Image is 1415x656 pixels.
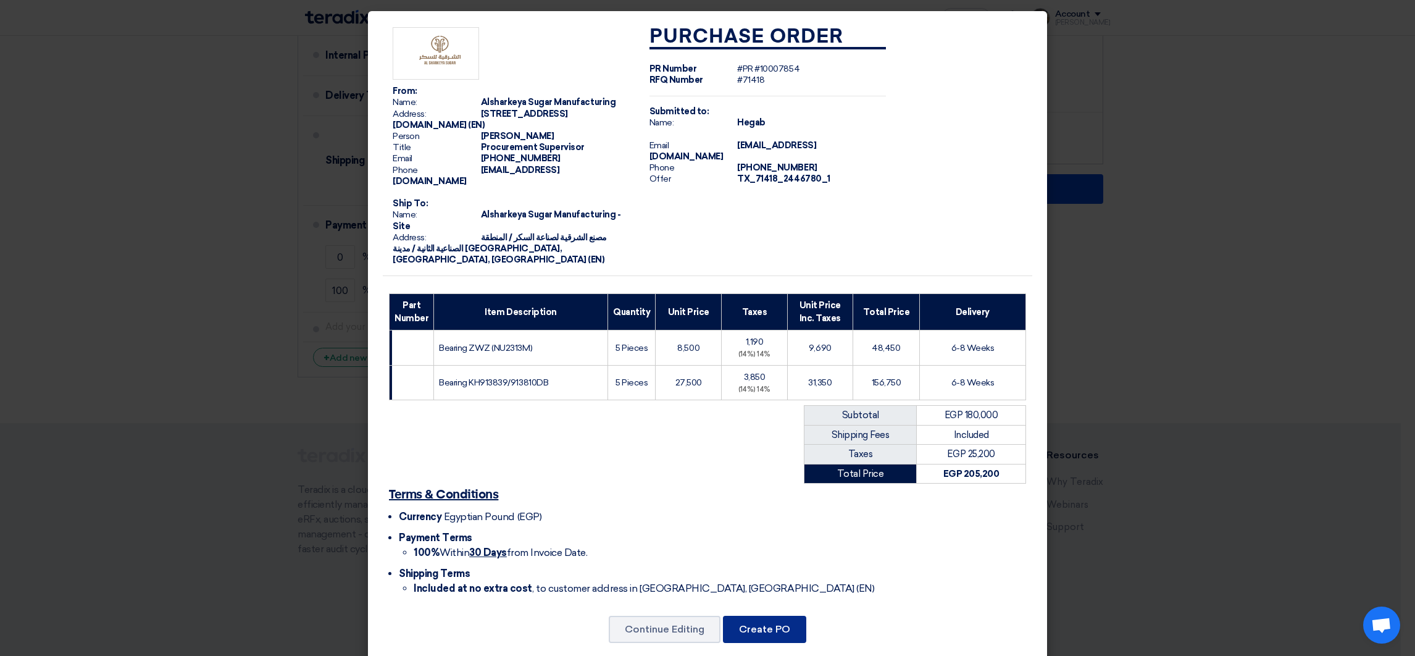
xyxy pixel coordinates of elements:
[399,568,470,579] span: Shipping Terms
[809,343,832,353] span: 9,690
[722,294,787,330] th: Taxes
[649,140,816,162] span: [EMAIL_ADDRESS][DOMAIN_NAME]
[393,142,479,153] span: Title
[414,547,587,558] span: Within from Invoice Date.
[872,377,901,388] span: 156,750
[919,294,1025,330] th: Delivery
[723,616,806,643] button: Create PO
[393,109,479,120] span: Address:
[414,582,532,594] strong: Included at no extra cost
[616,343,648,353] span: 5 Pieces
[951,377,995,388] span: 6-8 Weeks
[649,106,709,117] strong: Submitted to:
[393,109,568,130] span: [STREET_ADDRESS][DOMAIN_NAME] (EN)
[737,75,764,85] span: #71418
[481,131,554,141] span: [PERSON_NAME]
[393,209,479,221] span: Name:
[677,343,699,353] span: 8,500
[439,377,548,388] span: Bearing KH913839/913810DB
[737,162,817,173] span: [PHONE_NUMBER]
[414,547,440,558] strong: 100%
[954,429,989,440] span: Included
[608,294,656,330] th: Quantity
[943,468,1000,479] strong: EGP 205,200
[616,377,648,388] span: 5 Pieces
[434,294,608,330] th: Item Description
[787,294,853,330] th: Unit Price Inc. Taxes
[804,464,917,484] td: Total Price
[393,86,417,96] strong: From:
[737,64,799,74] span: #PR #10007854
[853,294,919,330] th: Total Price
[393,153,479,164] span: Email
[951,343,995,353] span: 6-8 Weeks
[393,27,479,80] img: Company Logo
[393,97,479,108] span: Name:
[393,198,428,209] strong: Ship To:
[746,337,764,347] span: 1,190
[737,117,766,128] span: Hegab
[389,489,498,501] u: Terms & Conditions
[1363,607,1400,644] div: Open chat
[444,511,541,523] span: Egyptian Pound (EGP)
[649,64,697,74] strong: PR Number
[481,97,616,107] span: Alsharkeya Sugar Manufacturing
[804,425,917,445] td: Shipping Fees
[649,27,843,47] strong: Purchase Order
[808,377,832,388] span: 31,350
[414,581,1026,596] li: , to customer address in [GEOGRAPHIC_DATA], [GEOGRAPHIC_DATA] (EN)
[393,165,559,187] span: [EMAIL_ADDRESS][DOMAIN_NAME]
[804,445,917,465] td: Taxes
[917,406,1026,426] td: EGP 180,000
[656,294,722,330] th: Unit Price
[439,343,532,353] span: Bearing ZWZ (NU2313M)
[649,174,736,185] span: Offer
[649,75,703,85] strong: RFQ Number
[469,547,507,558] u: 30 Days
[737,174,830,184] span: TX_71418_2446780_1
[649,162,736,174] span: Phone
[744,372,766,382] span: 3,850
[393,232,607,265] span: مصنع الشرقية لصناعة السكر / المنطقة الصناعية الثانية / مدينة [GEOGRAPHIC_DATA], [GEOGRAPHIC_DATA]...
[872,343,900,353] span: 48,450
[727,350,782,360] div: (14%) 14%
[649,140,736,151] span: Email
[393,209,620,231] span: Alsharkeya Sugar Manufacturing - Site
[947,448,995,460] span: EGP 25,200
[390,294,434,330] th: Part Number
[609,616,720,643] button: Continue Editing
[727,385,782,395] div: (14%) 14%
[675,377,702,388] span: 27,500
[399,511,441,523] span: Currency
[393,165,479,176] span: Phone
[393,232,479,243] span: Address:
[804,406,917,426] td: Subtotal
[649,117,736,128] span: Name:
[399,532,472,544] span: Payment Terms
[481,142,585,153] span: Procurement Supervisor
[393,131,479,142] span: Person
[481,153,561,164] span: [PHONE_NUMBER]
